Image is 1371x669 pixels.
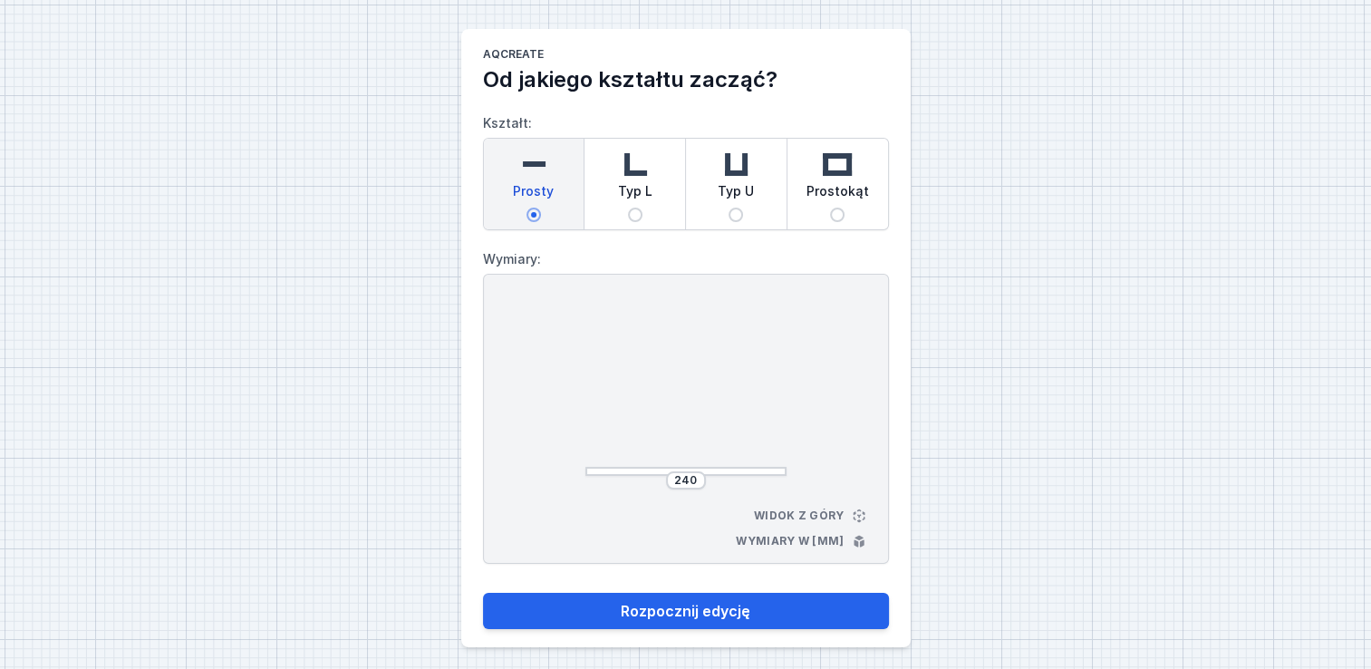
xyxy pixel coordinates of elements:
button: Rozpocznij edycję [483,593,889,629]
input: Prostokąt [830,208,845,222]
span: Prostokąt [806,182,869,208]
h2: Od jakiego kształtu zacząć? [483,65,889,94]
input: Typ L [628,208,642,222]
label: Kształt: [483,109,889,230]
img: rectangle.svg [819,146,855,182]
span: Typ L [618,182,652,208]
img: u-shaped.svg [718,146,754,182]
span: Typ U [718,182,754,208]
h1: AQcreate [483,47,889,65]
img: straight.svg [516,146,552,182]
input: Typ U [729,208,743,222]
input: Prosty [526,208,541,222]
label: Wymiary: [483,245,889,274]
span: Prosty [513,182,554,208]
img: l-shaped.svg [617,146,653,182]
input: Wymiar [mm] [671,473,700,488]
